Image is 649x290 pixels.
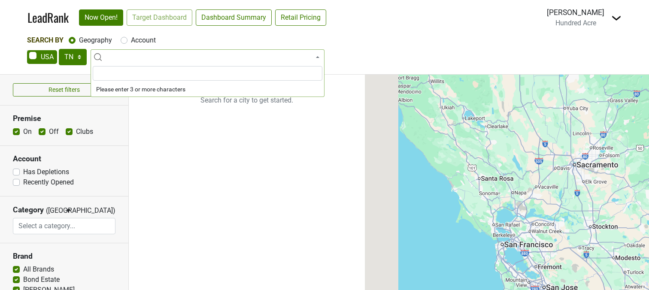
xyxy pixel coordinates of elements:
[555,19,596,27] span: Hundred Acre
[91,82,324,97] li: Please enter 3 or more characters
[275,9,326,26] a: Retail Pricing
[23,177,74,187] label: Recently Opened
[13,252,115,261] h3: Brand
[49,127,59,137] label: Off
[196,9,272,26] a: Dashboard Summary
[547,7,604,18] div: [PERSON_NAME]
[13,114,115,123] h3: Premise
[13,154,115,163] h3: Account
[79,35,112,45] label: Geography
[611,13,622,23] img: Dropdown Menu
[27,36,64,44] span: Search By
[76,127,93,137] label: Clubs
[23,127,32,137] label: On
[13,218,115,234] input: Select a category...
[65,207,72,214] span: ▼
[23,275,60,285] label: Bond Estate
[46,205,63,218] span: ([GEOGRAPHIC_DATA])
[129,75,365,126] p: Search for a city to get started.
[13,83,115,97] button: Reset filters
[23,264,54,275] label: All Brands
[131,35,156,45] label: Account
[23,167,69,177] label: Has Depletions
[13,205,44,214] h3: Category
[79,9,123,26] a: Now Open!
[27,9,69,27] a: LeadRank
